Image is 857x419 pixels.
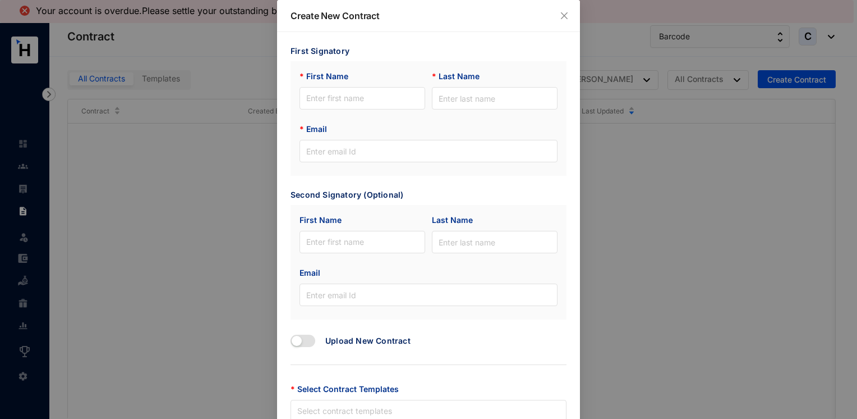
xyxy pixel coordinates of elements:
span: First Name [300,70,348,83]
input: First Name [306,231,418,253]
span: close [560,11,569,20]
p: First Signatory [291,45,566,57]
span: Last Name [432,70,480,83]
p: Create New Contract [291,9,566,22]
span: Email [300,123,327,135]
p: Upload New Contract [315,333,411,347]
p: Second Signatory (Optional) [291,189,403,201]
label: Last Name [432,214,481,226]
label: First Name [300,214,349,226]
label: Email [300,267,328,279]
input: Enter email Id [300,140,557,162]
span: Select Contract Templates [291,383,399,395]
input: Email [300,284,557,306]
input: Last Name [432,231,557,253]
input: Enter last name [432,87,557,110]
button: Close [558,10,570,22]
